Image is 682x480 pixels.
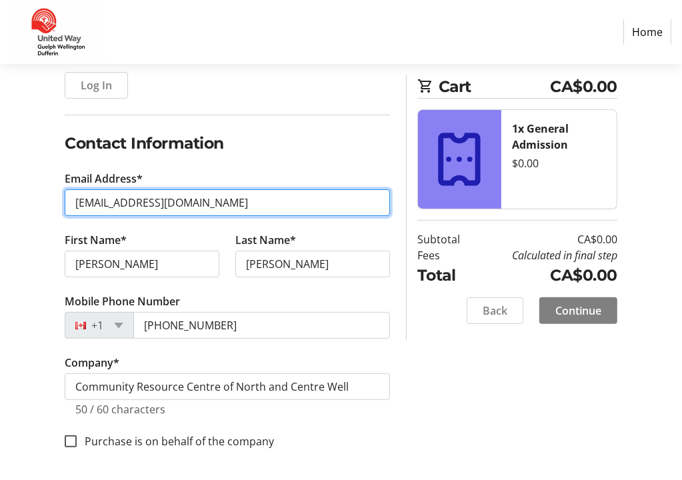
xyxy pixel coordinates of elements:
label: Mobile Phone Number [65,293,180,309]
span: Continue [555,303,601,319]
span: Log In [81,77,112,93]
td: Total [417,263,475,287]
h2: Contact Information [65,131,390,155]
label: Purchase is on behalf of the company [77,433,274,449]
td: CA$0.00 [475,263,617,287]
tr-character-limit: 50 / 60 characters [75,402,165,417]
td: Calculated in final step [475,247,617,263]
button: Back [467,297,523,324]
label: Last Name* [235,232,296,248]
td: CA$0.00 [475,231,617,247]
div: $0.00 [512,155,606,171]
span: CA$0.00 [550,75,617,98]
label: Email Address* [65,171,143,187]
img: United Way Guelph Wellington Dufferin's Logo [11,5,105,59]
td: Subtotal [417,231,475,247]
label: Company * [65,355,119,371]
td: Fees [417,247,475,263]
a: Home [623,19,671,45]
span: Back [483,303,507,319]
button: Continue [539,297,617,324]
strong: 1x General Admission [512,121,569,152]
label: First Name* [65,232,127,248]
button: Log In [65,72,128,99]
input: (506) 234-5678 [133,312,390,339]
span: Cart [439,75,551,98]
